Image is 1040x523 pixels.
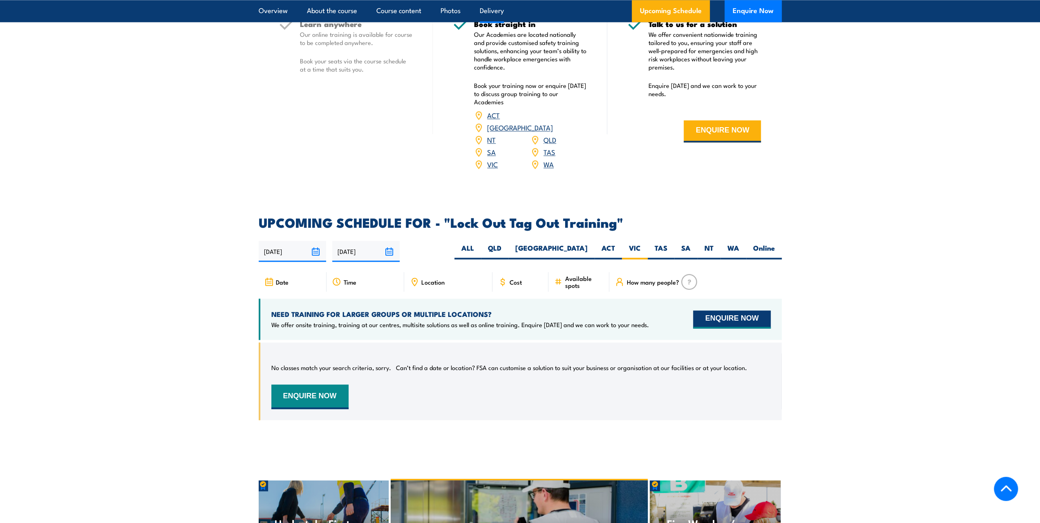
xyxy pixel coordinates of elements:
p: We offer convenient nationwide training tailored to you, ensuring your staff are well-prepared fo... [649,30,761,71]
span: Date [276,278,289,285]
a: SA [487,147,496,157]
label: ALL [454,243,481,259]
p: Enquire [DATE] and we can work to your needs. [649,81,761,98]
p: Our Academies are located nationally and provide customised safety training solutions, enhancing ... [474,30,587,71]
h5: Book straight in [474,20,587,28]
label: QLD [481,243,508,259]
a: WA [543,159,554,169]
p: No classes match your search criteria, sorry. [271,364,391,372]
input: From date [259,241,326,262]
a: NT [487,135,496,144]
span: Available spots [565,275,604,289]
label: [GEOGRAPHIC_DATA] [508,243,595,259]
button: ENQUIRE NOW [684,120,761,142]
h5: Talk to us for a solution [649,20,761,28]
label: Online [746,243,782,259]
a: [GEOGRAPHIC_DATA] [487,122,553,132]
h5: Learn anywhere [300,20,413,28]
label: NT [698,243,720,259]
p: Can’t find a date or location? FSA can customise a solution to suit your business or organisation... [396,364,747,372]
h4: NEED TRAINING FOR LARGER GROUPS OR MULTIPLE LOCATIONS? [271,310,649,319]
a: QLD [543,135,556,144]
label: TAS [648,243,674,259]
a: VIC [487,159,498,169]
span: How many people? [626,278,679,285]
p: Book your training now or enquire [DATE] to discuss group training to our Academies [474,81,587,106]
input: To date [332,241,400,262]
a: ACT [487,110,500,120]
p: Book your seats via the course schedule at a time that suits you. [300,57,413,73]
span: Location [421,278,445,285]
label: WA [720,243,746,259]
button: ENQUIRE NOW [693,310,770,328]
span: Cost [510,278,522,285]
h2: UPCOMING SCHEDULE FOR - "Lock Out Tag Out Training" [259,216,782,228]
label: ACT [595,243,622,259]
label: VIC [622,243,648,259]
p: We offer onsite training, training at our centres, multisite solutions as well as online training... [271,321,649,329]
a: TAS [543,147,555,157]
span: Time [344,278,356,285]
button: ENQUIRE NOW [271,384,349,409]
label: SA [674,243,698,259]
p: Our online training is available for course to be completed anywhere. [300,30,413,47]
